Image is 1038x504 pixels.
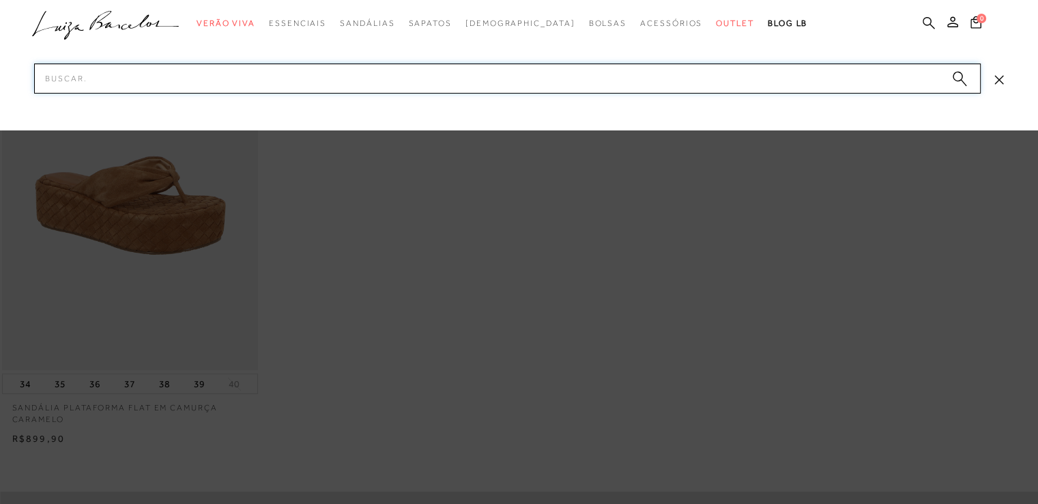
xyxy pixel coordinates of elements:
span: Acessórios [640,18,702,28]
span: Essenciais [269,18,326,28]
span: [DEMOGRAPHIC_DATA] [465,18,575,28]
span: 0 [977,14,986,23]
a: categoryNavScreenReaderText [716,11,754,36]
a: categoryNavScreenReaderText [408,11,451,36]
button: 0 [966,15,985,33]
a: categoryNavScreenReaderText [640,11,702,36]
a: categoryNavScreenReaderText [588,11,626,36]
a: categoryNavScreenReaderText [340,11,394,36]
span: BLOG LB [768,18,807,28]
a: noSubCategoriesText [465,11,575,36]
a: BLOG LB [768,11,807,36]
span: Sandálias [340,18,394,28]
a: categoryNavScreenReaderText [269,11,326,36]
span: Verão Viva [197,18,255,28]
input: Buscar. [34,64,981,94]
span: Bolsas [588,18,626,28]
span: Outlet [716,18,754,28]
span: Sapatos [408,18,451,28]
a: categoryNavScreenReaderText [197,11,255,36]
